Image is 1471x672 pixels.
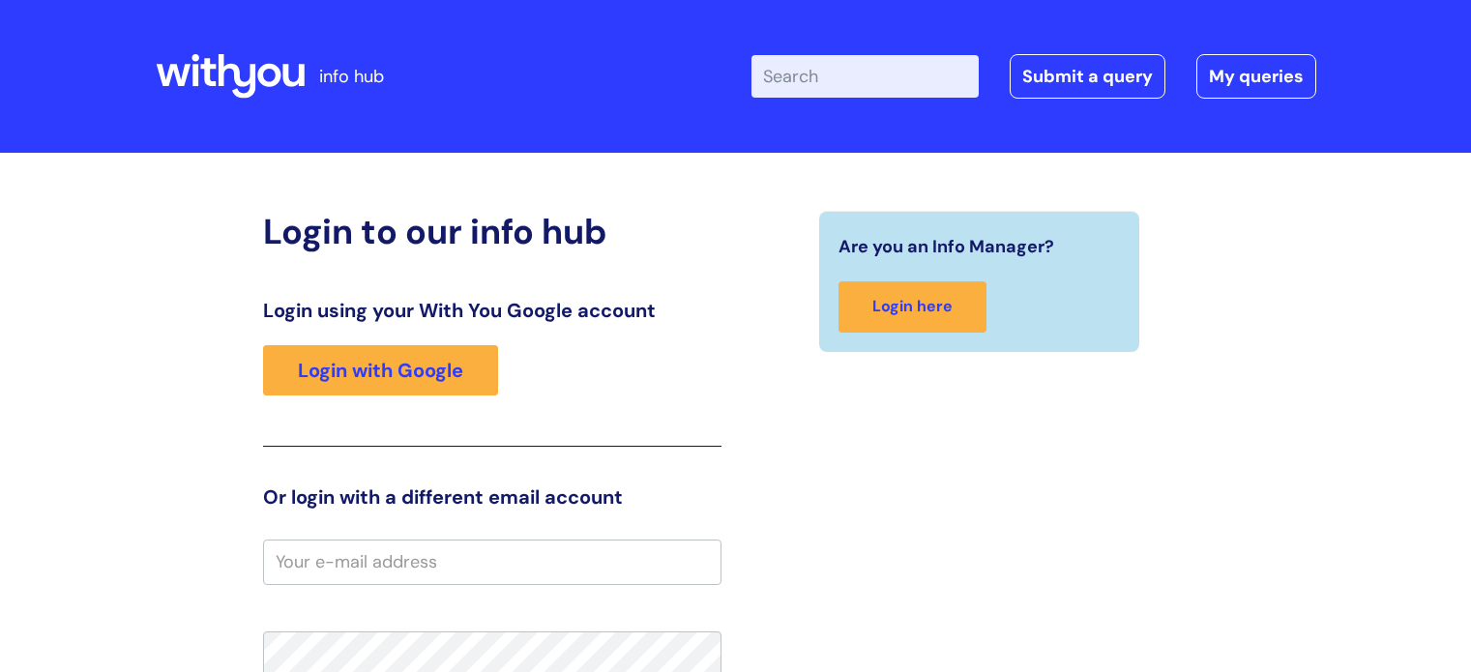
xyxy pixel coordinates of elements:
[263,540,721,584] input: Your e-mail address
[1010,54,1165,99] a: Submit a query
[319,61,384,92] p: info hub
[263,485,721,509] h3: Or login with a different email account
[263,299,721,322] h3: Login using your With You Google account
[263,345,498,395] a: Login with Google
[263,211,721,252] h2: Login to our info hub
[1196,54,1316,99] a: My queries
[751,55,979,98] input: Search
[838,231,1054,262] span: Are you an Info Manager?
[838,281,986,333] a: Login here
